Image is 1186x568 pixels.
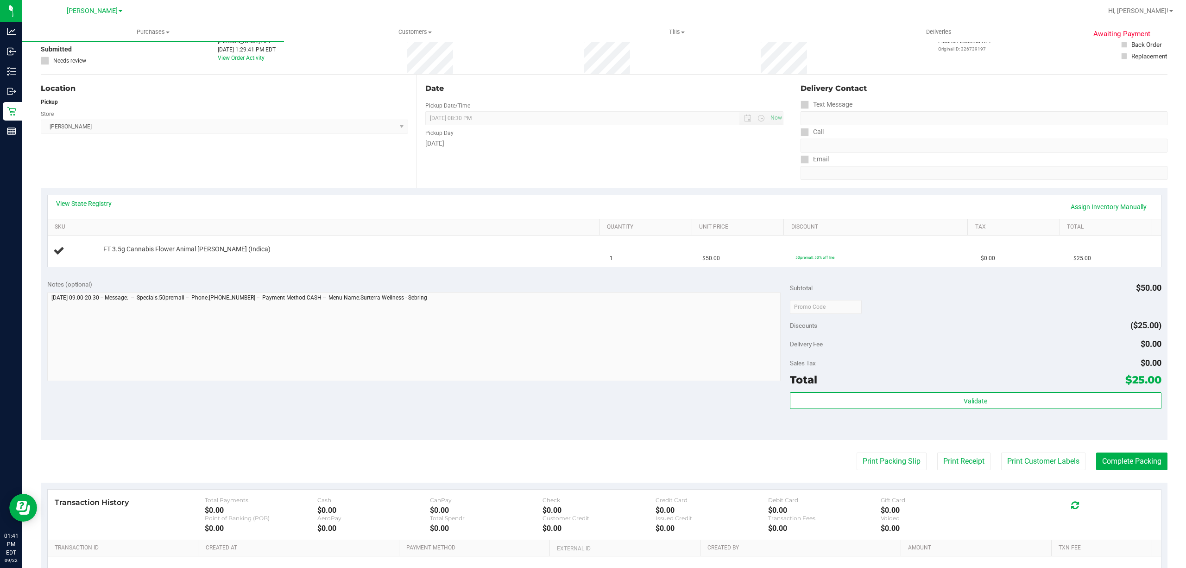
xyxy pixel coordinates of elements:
[7,27,16,36] inline-svg: Analytics
[7,107,16,116] inline-svg: Retail
[610,254,613,263] span: 1
[22,28,284,36] span: Purchases
[801,98,852,111] label: Text Message
[914,28,964,36] span: Deliveries
[656,506,768,515] div: $0.00
[543,515,655,522] div: Customer Credit
[790,317,817,334] span: Discounts
[801,139,1167,153] input: Format: (999) 999-9999
[1131,40,1162,49] div: Back Order
[430,524,543,533] div: $0.00
[790,340,823,348] span: Delivery Fee
[881,506,993,515] div: $0.00
[790,300,862,314] input: Promo Code
[430,515,543,522] div: Total Spendr
[7,127,16,136] inline-svg: Reports
[768,515,881,522] div: Transaction Fees
[656,497,768,504] div: Credit Card
[317,506,430,515] div: $0.00
[790,359,816,367] span: Sales Tax
[1130,320,1161,330] span: ($25.00)
[790,373,817,386] span: Total
[1136,283,1161,293] span: $50.00
[1067,223,1148,231] a: Total
[1141,358,1161,368] span: $0.00
[1141,339,1161,349] span: $0.00
[790,392,1161,409] button: Validate
[317,524,430,533] div: $0.00
[699,223,780,231] a: Unit Price
[938,45,990,52] p: Original ID: 326739197
[1096,453,1167,470] button: Complete Packing
[4,532,18,557] p: 01:41 PM EDT
[881,497,993,504] div: Gift Card
[908,544,1047,552] a: Amount
[206,544,396,552] a: Created At
[607,223,688,231] a: Quantity
[425,102,470,110] label: Pickup Date/Time
[41,110,54,118] label: Store
[543,506,655,515] div: $0.00
[425,139,784,148] div: [DATE]
[41,45,72,54] span: Submitted
[55,223,596,231] a: SKU
[1131,51,1167,61] div: Replacement
[55,544,195,552] a: Transaction ID
[790,284,813,292] span: Subtotal
[1001,453,1085,470] button: Print Customer Labels
[543,497,655,504] div: Check
[768,497,881,504] div: Debit Card
[656,524,768,533] div: $0.00
[546,28,807,36] span: Tills
[964,397,987,405] span: Validate
[67,7,118,15] span: [PERSON_NAME]
[284,28,545,36] span: Customers
[205,497,317,504] div: Total Payments
[1108,7,1168,14] span: Hi, [PERSON_NAME]!
[47,281,92,288] span: Notes (optional)
[430,497,543,504] div: CanPay
[801,111,1167,125] input: Format: (999) 999-9999
[795,255,834,260] span: 50premall: 50% off line
[981,254,995,263] span: $0.00
[317,515,430,522] div: AeroPay
[881,515,993,522] div: Voided
[425,129,454,137] label: Pickup Day
[425,83,784,94] div: Date
[284,22,546,42] a: Customers
[205,506,317,515] div: $0.00
[103,245,271,254] span: FT 3.5g Cannabis Flower Animal [PERSON_NAME] (Indica)
[881,524,993,533] div: $0.00
[808,22,1070,42] a: Deliveries
[205,515,317,522] div: Point of Banking (POB)
[53,57,86,65] span: Needs review
[406,544,546,552] a: Payment Method
[543,524,655,533] div: $0.00
[707,544,897,552] a: Created By
[205,524,317,533] div: $0.00
[218,45,276,54] div: [DATE] 1:29:41 PM EDT
[549,540,700,557] th: External ID
[768,524,881,533] div: $0.00
[938,37,990,52] div: Flourish External API
[56,199,112,208] a: View State Registry
[430,506,543,515] div: $0.00
[975,223,1056,231] a: Tax
[768,506,881,515] div: $0.00
[1059,544,1148,552] a: Txn Fee
[937,453,990,470] button: Print Receipt
[801,83,1167,94] div: Delivery Contact
[1125,373,1161,386] span: $25.00
[1093,29,1150,39] span: Awaiting Payment
[656,515,768,522] div: Issued Credit
[41,99,58,105] strong: Pickup
[317,497,430,504] div: Cash
[7,67,16,76] inline-svg: Inventory
[7,87,16,96] inline-svg: Outbound
[1073,254,1091,263] span: $25.00
[791,223,965,231] a: Discount
[801,153,829,166] label: Email
[41,83,408,94] div: Location
[22,22,284,42] a: Purchases
[4,557,18,564] p: 09/22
